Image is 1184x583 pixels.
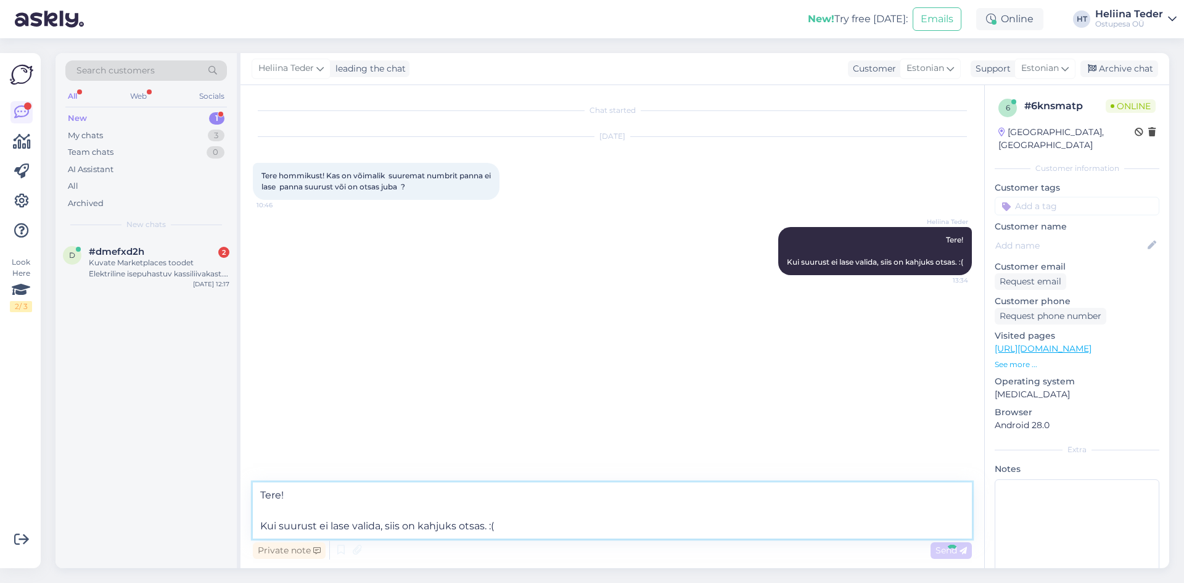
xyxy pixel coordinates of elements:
[913,7,961,31] button: Emails
[218,247,229,258] div: 2
[261,171,493,191] span: Tere hommikust! Kas on võimalik suuremat numbrit panna ei lase panna suurust või on otsas juba ?
[208,130,224,142] div: 3
[995,329,1159,342] p: Visited pages
[1095,9,1163,19] div: Heliina Teder
[922,276,968,285] span: 13:34
[848,62,896,75] div: Customer
[1106,99,1156,113] span: Online
[1095,9,1177,29] a: Heliina TederOstupesa OÜ
[995,343,1091,354] a: [URL][DOMAIN_NAME]
[995,181,1159,194] p: Customer tags
[995,375,1159,388] p: Operating system
[995,444,1159,455] div: Extra
[906,62,944,75] span: Estonian
[258,62,314,75] span: Heliina Teder
[995,295,1159,308] p: Customer phone
[995,308,1106,325] div: Request phone number
[995,163,1159,174] div: Customer information
[1073,10,1090,28] div: HT
[207,146,224,159] div: 0
[995,463,1159,476] p: Notes
[998,126,1135,152] div: [GEOGRAPHIC_DATA], [GEOGRAPHIC_DATA]
[995,220,1159,233] p: Customer name
[128,88,149,104] div: Web
[197,88,227,104] div: Socials
[89,246,144,257] span: #dmefxd2h
[126,219,166,230] span: New chats
[68,146,113,159] div: Team chats
[68,130,103,142] div: My chats
[253,131,972,142] div: [DATE]
[253,105,972,116] div: Chat started
[995,197,1159,215] input: Add a tag
[1021,62,1059,75] span: Estonian
[68,197,104,210] div: Archived
[10,301,32,312] div: 2 / 3
[10,63,33,86] img: Askly Logo
[995,260,1159,273] p: Customer email
[971,62,1011,75] div: Support
[995,388,1159,401] p: [MEDICAL_DATA]
[808,12,908,27] div: Try free [DATE]:
[10,257,32,312] div: Look Here
[995,419,1159,432] p: Android 28.0
[995,406,1159,419] p: Browser
[68,180,78,192] div: All
[922,217,968,226] span: Heliina Teder
[68,163,113,176] div: AI Assistant
[331,62,406,75] div: leading the chat
[89,257,229,279] div: Kuvate Marketplaces toodet Elektriline isepuhastuv kassiliivakast. Soovisin seda tellida kuid kuv...
[1024,99,1106,114] div: # 6knsmatp
[1095,19,1163,29] div: Ostupesa OÜ
[976,8,1043,30] div: Online
[193,279,229,289] div: [DATE] 12:17
[65,88,80,104] div: All
[995,273,1066,290] div: Request email
[68,112,87,125] div: New
[209,112,224,125] div: 1
[69,250,75,260] span: d
[1080,60,1158,77] div: Archive chat
[995,359,1159,370] p: See more ...
[995,239,1145,252] input: Add name
[1006,103,1010,112] span: 6
[76,64,155,77] span: Search customers
[257,201,303,210] span: 10:46
[808,13,834,25] b: New!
